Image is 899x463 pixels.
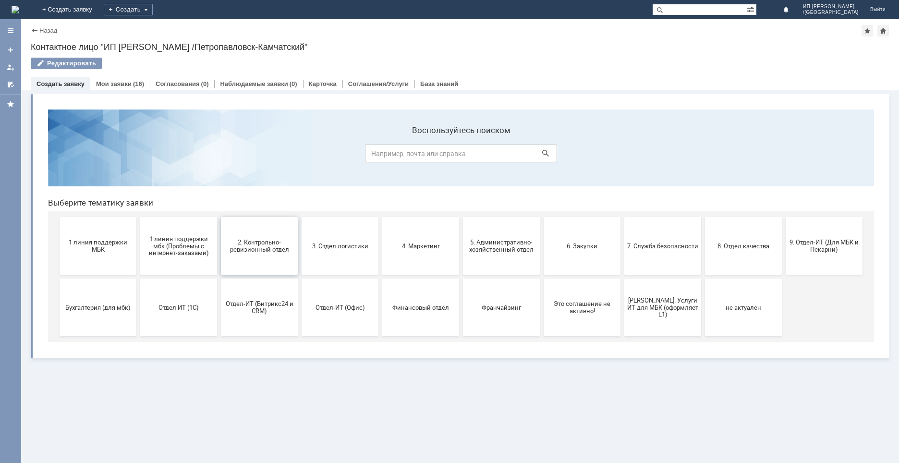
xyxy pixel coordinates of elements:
a: База знаний [420,80,458,87]
a: Создать заявку [36,80,85,87]
input: Например, почта или справка [325,43,517,61]
button: не актуален [665,177,741,234]
div: Сделать домашней страницей [877,25,889,37]
a: Наблюдаемые заявки [220,80,288,87]
span: 5. Административно-хозяйственный отдел [425,137,497,151]
button: 3. Отдел логистики [261,115,338,173]
span: Отдел ИТ (1С) [103,202,174,209]
a: Мои заявки [96,80,132,87]
span: 2. Контрольно-ревизионный отдел [183,137,255,151]
span: Бухгалтерия (для мбк) [22,202,93,209]
span: [PERSON_NAME]. Услуги ИТ для МБК (оформляет L1) [587,195,658,216]
button: 1 линия поддержки мбк (Проблемы с интернет-заказами) [100,115,177,173]
button: 5. Административно-хозяйственный отдел [423,115,499,173]
button: Отдел ИТ (1С) [100,177,177,234]
button: 1 линия поддержки МБК [19,115,96,173]
span: 3. Отдел логистики [264,140,335,147]
button: Это соглашение не активно! [503,177,580,234]
button: 2. Контрольно-ревизионный отдел [181,115,257,173]
a: Карточка [309,80,337,87]
span: Расширенный поиск [747,4,756,13]
span: 6. Закупки [506,140,577,147]
span: ИП [PERSON_NAME] [803,4,859,10]
label: Воспользуйтесь поиском [325,24,517,33]
span: Франчайзинг [425,202,497,209]
div: (0) [201,80,209,87]
span: Отдел-ИТ (Офис) [264,202,335,209]
span: 1 линия поддержки мбк (Проблемы с интернет-заказами) [103,133,174,155]
a: Согласования [156,80,200,87]
a: Назад [39,27,57,34]
a: Перейти на домашнюю страницу [12,6,19,13]
button: 4. Маркетинг [342,115,419,173]
a: Создать заявку [3,42,18,58]
span: Отдел-ИТ (Битрикс24 и CRM) [183,198,255,213]
span: 8. Отдел качества [668,140,739,147]
button: 7. Служба безопасности [584,115,661,173]
a: Соглашения/Услуги [348,80,409,87]
div: (16) [133,80,144,87]
a: Мои заявки [3,60,18,75]
span: Финансовый отдел [345,202,416,209]
div: (0) [290,80,297,87]
span: не актуален [668,202,739,209]
button: 6. Закупки [503,115,580,173]
span: 1 линия поддержки МБК [22,137,93,151]
button: Отдел-ИТ (Офис) [261,177,338,234]
button: Отдел-ИТ (Битрикс24 и CRM) [181,177,257,234]
button: Бухгалтерия (для мбк) [19,177,96,234]
button: 9. Отдел-ИТ (Для МБК и Пекарни) [745,115,822,173]
a: Мои согласования [3,77,18,92]
div: Контактное лицо "ИП [PERSON_NAME] /Петропавловск-Камчатский" [31,42,889,52]
img: logo [12,6,19,13]
div: Добавить в избранное [862,25,873,37]
header: Выберите тематику заявки [8,96,834,106]
span: 7. Служба безопасности [587,140,658,147]
button: [PERSON_NAME]. Услуги ИТ для МБК (оформляет L1) [584,177,661,234]
button: Франчайзинг [423,177,499,234]
span: 4. Маркетинг [345,140,416,147]
span: Это соглашение не активно! [506,198,577,213]
span: /[GEOGRAPHIC_DATA] [803,10,859,15]
span: 9. Отдел-ИТ (Для МБК и Пекарни) [748,137,819,151]
button: 8. Отдел качества [665,115,741,173]
div: Создать [104,4,153,15]
button: Финансовый отдел [342,177,419,234]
